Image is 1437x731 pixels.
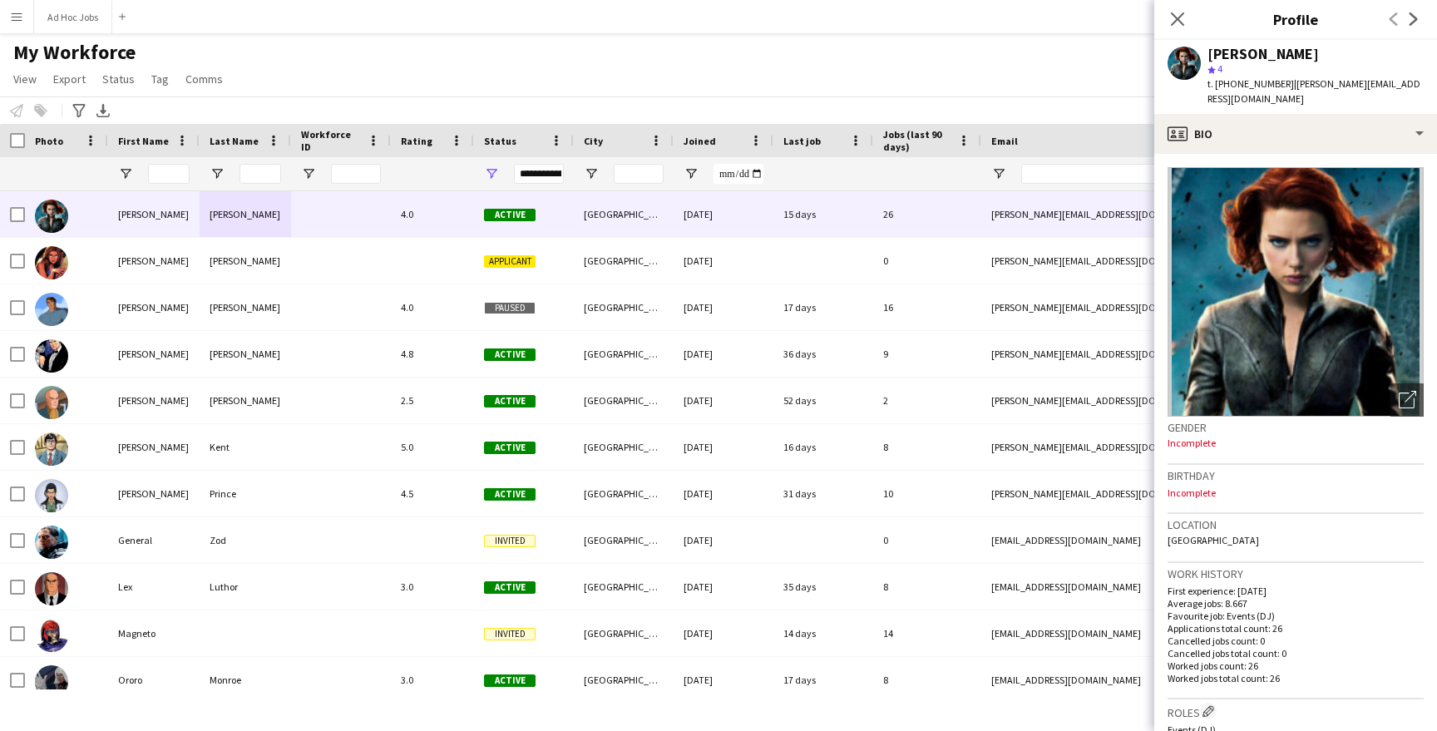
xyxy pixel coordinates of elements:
p: Cancelled jobs count: 0 [1168,635,1424,647]
div: 26 [873,191,981,237]
div: [DATE] [674,191,773,237]
div: Kent [200,424,291,470]
div: [PERSON_NAME] [200,238,291,284]
div: [PERSON_NAME] [108,191,200,237]
div: 8 [873,564,981,610]
img: Crew avatar or photo [1168,167,1424,417]
div: [PERSON_NAME][EMAIL_ADDRESS][DOMAIN_NAME] [981,331,1314,377]
span: Comms [185,72,223,86]
span: Email [991,135,1018,147]
h3: Gender [1168,420,1424,435]
span: Last Name [210,135,259,147]
img: Clark Kent [35,432,68,466]
div: [GEOGRAPHIC_DATA] [574,284,674,330]
h3: Profile [1154,8,1437,30]
a: Export [47,68,92,90]
div: 15 days [773,191,873,237]
div: 10 [873,471,981,516]
div: 3.0 [391,657,474,703]
div: Ororo [108,657,200,703]
span: Active [484,442,536,454]
img: Barbara Gorden [35,246,68,279]
div: [DATE] [674,284,773,330]
div: 36 days [773,331,873,377]
span: Active [484,209,536,221]
span: My Workforce [13,40,136,65]
span: Rating [401,135,432,147]
div: [DATE] [674,610,773,656]
span: t. [PHONE_NUMBER] [1207,77,1294,90]
div: Bio [1154,114,1437,154]
div: [PERSON_NAME] [108,238,200,284]
div: [DATE] [674,564,773,610]
span: [GEOGRAPHIC_DATA] [1168,534,1259,546]
div: [DATE] [674,238,773,284]
div: [PERSON_NAME] [108,331,200,377]
span: Applicant [484,255,536,268]
input: Email Filter Input [1021,164,1304,184]
div: [GEOGRAPHIC_DATA] [574,238,674,284]
div: 4.0 [391,191,474,237]
span: Invited [484,628,536,640]
img: General Zod [35,526,68,559]
img: Diana Prince [35,479,68,512]
div: [GEOGRAPHIC_DATA] [574,564,674,610]
div: 2.5 [391,378,474,423]
button: Open Filter Menu [991,166,1006,181]
img: Benjamin Grimm [35,293,68,326]
div: 2 [873,378,981,423]
img: Amanda Briggs [35,200,68,233]
span: Active [484,395,536,407]
div: [PERSON_NAME][EMAIL_ADDRESS][DOMAIN_NAME] [981,191,1314,237]
span: Workforce ID [301,128,361,153]
div: Luthor [200,564,291,610]
div: 9 [873,331,981,377]
div: [DATE] [674,378,773,423]
a: View [7,68,43,90]
span: Tag [151,72,169,86]
div: [DATE] [674,331,773,377]
div: [PERSON_NAME] [200,191,291,237]
div: [PERSON_NAME] [108,471,200,516]
div: [GEOGRAPHIC_DATA] [574,191,674,237]
div: [GEOGRAPHIC_DATA] [574,331,674,377]
p: Favourite job: Events (DJ) [1168,610,1424,622]
div: 14 days [773,610,873,656]
div: Open photos pop-in [1390,383,1424,417]
span: | [PERSON_NAME][EMAIL_ADDRESS][DOMAIN_NAME] [1207,77,1420,105]
button: Open Filter Menu [584,166,599,181]
button: Open Filter Menu [684,166,699,181]
div: [GEOGRAPHIC_DATA] [574,517,674,563]
p: Cancelled jobs total count: 0 [1168,647,1424,659]
div: [DATE] [674,471,773,516]
div: 4.8 [391,331,474,377]
div: 35 days [773,564,873,610]
div: 8 [873,424,981,470]
button: Ad Hoc Jobs [34,1,112,33]
img: Charles Xavier [35,386,68,419]
h3: Work history [1168,566,1424,581]
div: General [108,517,200,563]
span: View [13,72,37,86]
span: Incomplete [1168,437,1216,449]
span: Joined [684,135,716,147]
p: Worked jobs total count: 26 [1168,672,1424,684]
div: [PERSON_NAME] [108,424,200,470]
div: [EMAIL_ADDRESS][DOMAIN_NAME] [981,564,1314,610]
div: [GEOGRAPHIC_DATA] [574,610,674,656]
div: Zod [200,517,291,563]
h3: Roles [1168,703,1424,720]
p: Incomplete [1168,487,1424,499]
p: Worked jobs count: 26 [1168,659,1424,672]
img: Bruce Wayne [35,339,68,373]
div: [PERSON_NAME][EMAIL_ADDRESS][DOMAIN_NAME] [981,424,1314,470]
input: Workforce ID Filter Input [331,164,381,184]
div: [GEOGRAPHIC_DATA] [574,424,674,470]
img: Ororo Monroe [35,665,68,699]
div: [DATE] [674,424,773,470]
div: [PERSON_NAME][EMAIL_ADDRESS][DOMAIN_NAME] [981,238,1314,284]
img: Lex Luthor [35,572,68,605]
a: Comms [179,68,230,90]
p: Average jobs: 8.667 [1168,597,1424,610]
div: [PERSON_NAME] [108,378,200,423]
